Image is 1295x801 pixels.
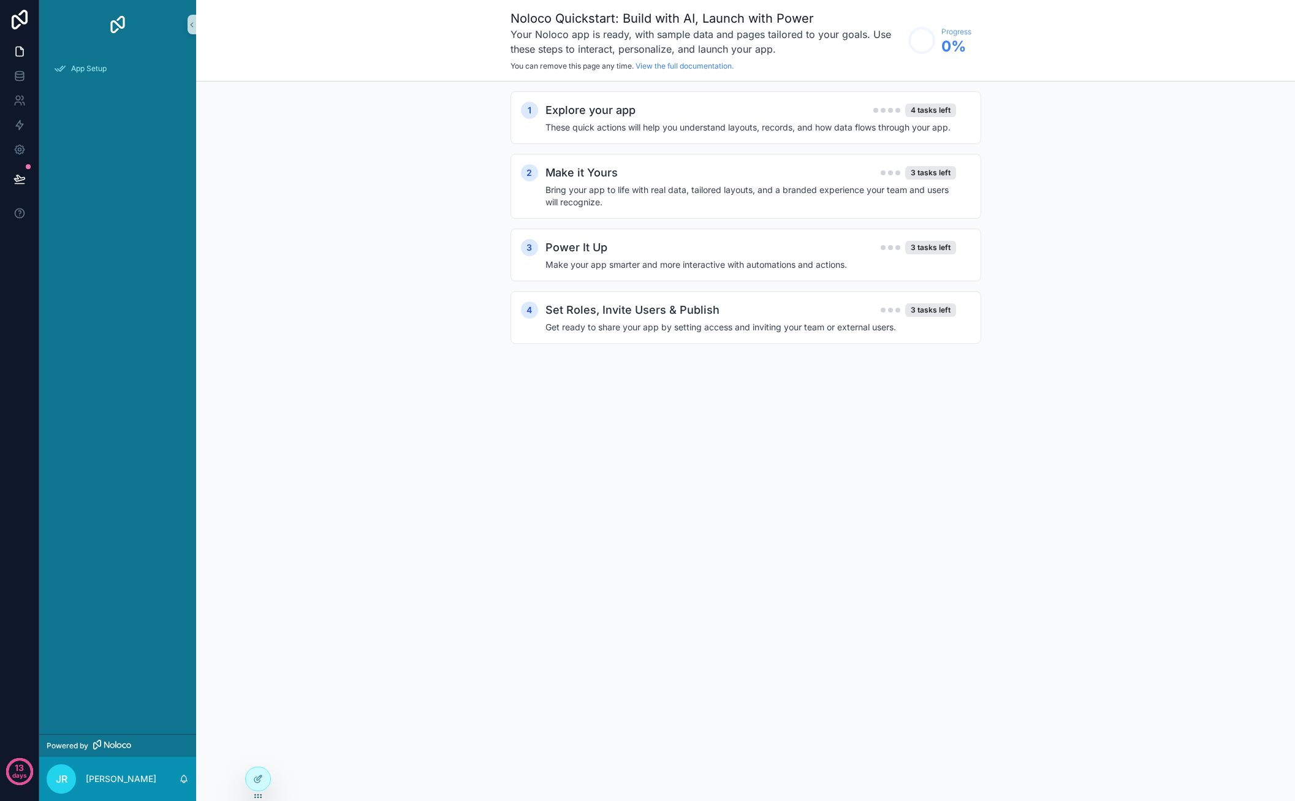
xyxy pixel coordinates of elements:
[39,49,196,96] div: scrollable content
[941,27,971,37] span: Progress
[545,102,636,119] h2: Explore your app
[545,302,720,319] h2: Set Roles, Invite Users & Publish
[47,58,189,80] a: App Setup
[545,259,956,271] h4: Make your app smarter and more interactive with automations and actions.
[108,15,127,34] img: App logo
[545,239,607,256] h2: Power It Up
[905,241,956,254] div: 3 tasks left
[511,10,902,27] h1: Noloco Quickstart: Build with AI, Launch with Power
[15,762,24,774] p: 13
[521,164,538,181] div: 2
[86,773,156,785] p: [PERSON_NAME]
[521,239,538,256] div: 3
[636,61,734,70] a: View the full documentation.
[511,61,634,70] span: You can remove this page any time.
[56,772,67,786] span: Jr
[196,82,1295,378] div: scrollable content
[521,302,538,319] div: 4
[521,102,538,119] div: 1
[12,767,27,784] p: days
[941,37,971,56] span: 0 %
[905,104,956,117] div: 4 tasks left
[545,184,956,208] h4: Bring your app to life with real data, tailored layouts, and a branded experience your team and u...
[905,303,956,317] div: 3 tasks left
[545,164,618,181] h2: Make it Yours
[905,166,956,180] div: 3 tasks left
[39,734,196,757] a: Powered by
[545,321,956,333] h4: Get ready to share your app by setting access and inviting your team or external users.
[545,121,956,134] h4: These quick actions will help you understand layouts, records, and how data flows through your app.
[71,64,107,74] span: App Setup
[47,741,88,751] span: Powered by
[511,27,902,56] h3: Your Noloco app is ready, with sample data and pages tailored to your goals. Use these steps to i...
